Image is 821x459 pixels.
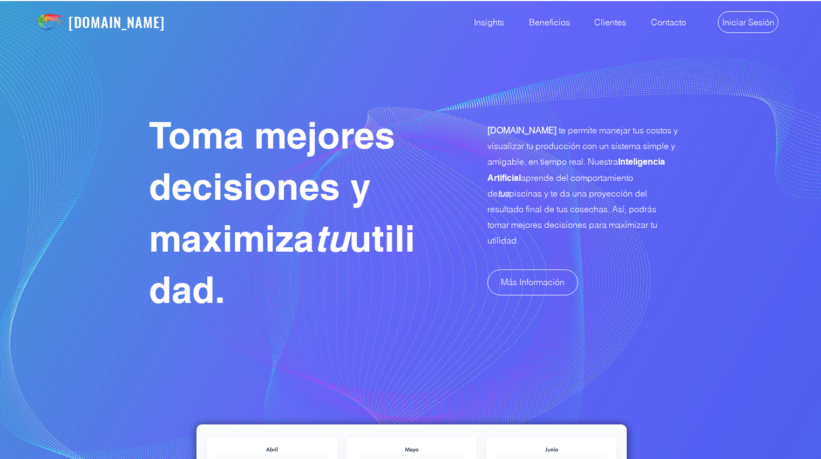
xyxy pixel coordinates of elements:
a: Clientes [578,1,634,44]
a: Más Información [487,269,578,295]
span: [DOMAIN_NAME] [487,125,557,136]
a: Insights [457,1,512,44]
a: Beneficios [512,1,578,44]
a: Contacto [634,1,694,44]
span: Inteligencia Artificial [487,157,665,183]
nav: Site [457,1,694,44]
span: tus [498,188,509,199]
p: Contacto [646,1,691,44]
span: Iniciar Sesión [722,16,775,28]
span: Más Información [501,276,565,288]
span: Toma mejores decisiones y maximiza utilidad. [149,113,415,312]
a: Iniciar Sesión [718,11,778,33]
p: Beneficios [524,1,575,44]
p: Clientes [589,1,632,44]
p: Insights [469,1,510,44]
a: [DOMAIN_NAME] [69,11,165,32]
span: te permite manejar tus costos y visualizar tu producción con un sistema simple y amigable, en tie... [487,125,678,246]
span: tu [314,217,349,260]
